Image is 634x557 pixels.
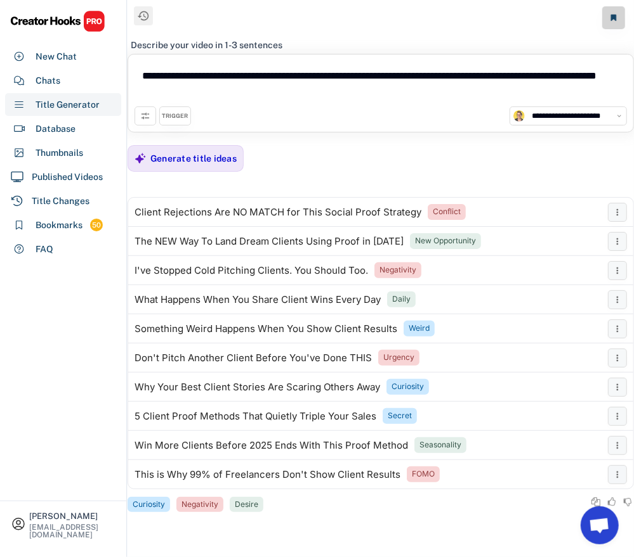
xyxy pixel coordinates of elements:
[433,207,461,217] div: Conflict
[10,10,105,32] img: CHPRO%20Logo.svg
[415,236,476,246] div: New Opportunity
[513,110,525,122] img: channels4_profile.jpg
[32,195,89,208] div: Title Changes
[150,153,237,164] div: Generate title ideas
[135,382,380,392] div: Why Your Best Client Stories Are Scaring Others Away
[581,506,619,544] a: Open chat
[135,324,397,334] div: Something Weird Happens When You Show Client Results
[135,266,368,276] div: I've Stopped Cold Pitching Clients. You Should Too.
[392,381,424,392] div: Curiosity
[392,294,411,305] div: Daily
[135,440,408,451] div: Win More Clients Before 2025 Ends With This Proof Method
[90,220,103,231] div: 50
[380,265,416,276] div: Negativity
[419,440,461,451] div: Seasonality
[36,219,83,232] div: Bookmarks
[135,470,400,480] div: This is Why 99% of Freelancers Don't Show Client Results
[412,469,435,480] div: FOMO
[135,353,372,363] div: Don't Pitch Another Client Before You've Done THIS
[182,499,218,510] div: Negativity
[409,323,430,334] div: Weird
[36,122,76,136] div: Database
[135,236,404,246] div: The NEW Way To Land Dream Clients Using Proof in [DATE]
[36,146,83,160] div: Thumbnails
[29,523,116,539] div: [EMAIL_ADDRESS][DOMAIN_NAME]
[36,50,77,63] div: New Chat
[131,39,282,51] div: Describe your video in 1-3 sentences
[133,499,165,510] div: Curiosity
[36,74,60,87] div: Chats
[235,499,258,510] div: Desire
[32,170,103,184] div: Published Videos
[135,411,376,421] div: 5 Client Proof Methods That Quietly Triple Your Sales
[29,512,116,520] div: [PERSON_NAME]
[135,295,381,305] div: What Happens When You Share Client Wins Every Day
[388,411,412,421] div: Secret
[36,98,100,112] div: Title Generator
[383,352,414,363] div: Urgency
[36,243,53,256] div: FAQ
[135,207,421,217] div: Client Rejections Are NO MATCH for This Social Proof Strategy
[162,112,188,120] div: TRIGGER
